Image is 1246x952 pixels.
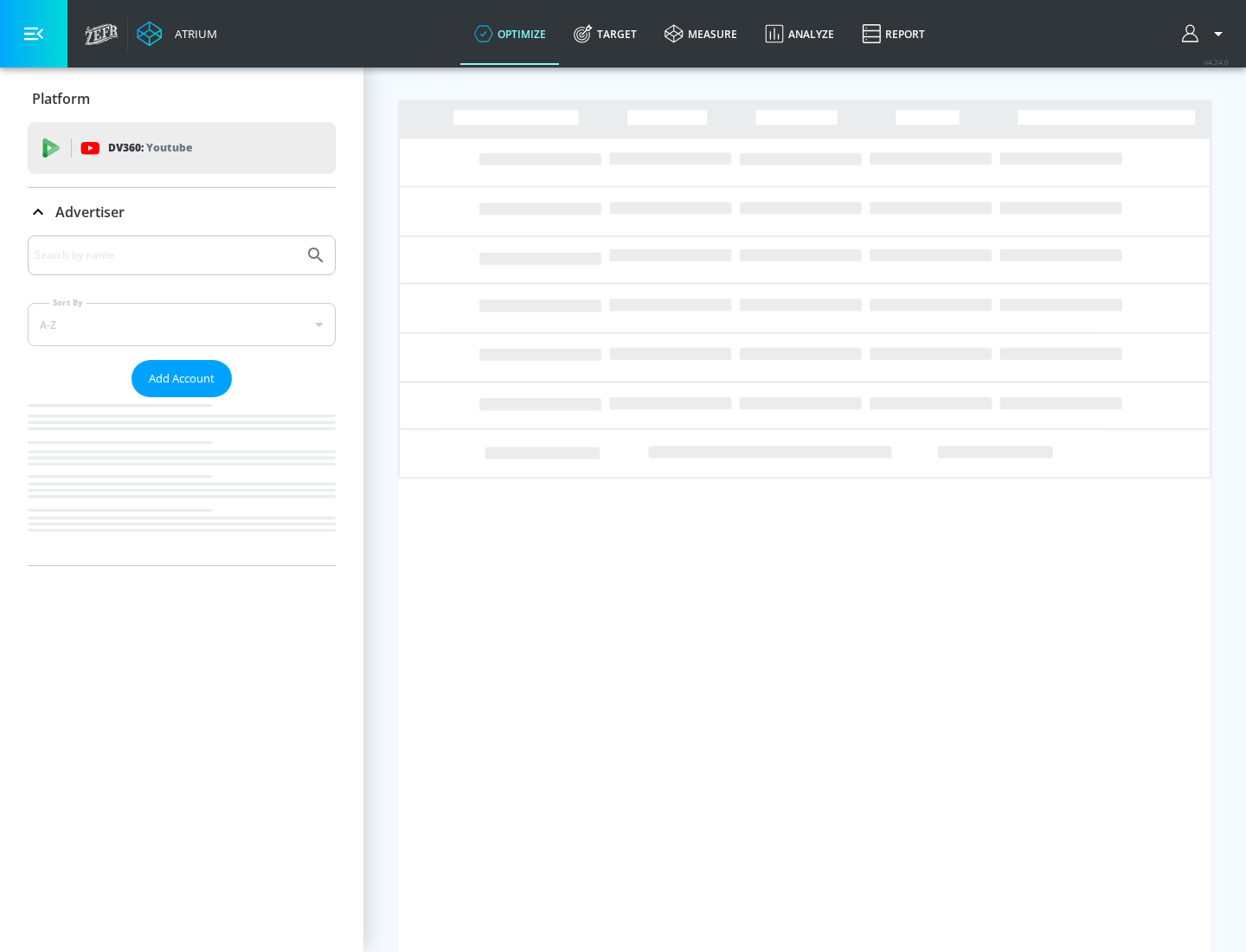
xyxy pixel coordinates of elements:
p: DV360: [108,138,192,158]
div: DV360: Youtube [28,122,336,174]
div: Platform [28,74,336,123]
span: Add Account [149,369,215,389]
div: Advertiser [28,235,336,565]
a: Target [560,3,651,65]
p: Youtube [146,138,192,157]
p: Advertiser [55,203,125,222]
a: measure [651,3,751,65]
div: Advertiser [28,188,336,236]
input: Search by name [35,244,297,267]
a: optimize [460,3,560,65]
nav: list of Advertiser [28,397,336,565]
div: Atrium [168,26,217,42]
label: Sort By [49,297,87,308]
div: A-Z [28,303,336,346]
span: v 4.24.0 [1204,57,1229,67]
a: Atrium [137,21,217,47]
a: Analyze [751,3,848,65]
button: Add Account [132,360,232,397]
p: Platform [32,89,90,108]
a: Report [848,3,939,65]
